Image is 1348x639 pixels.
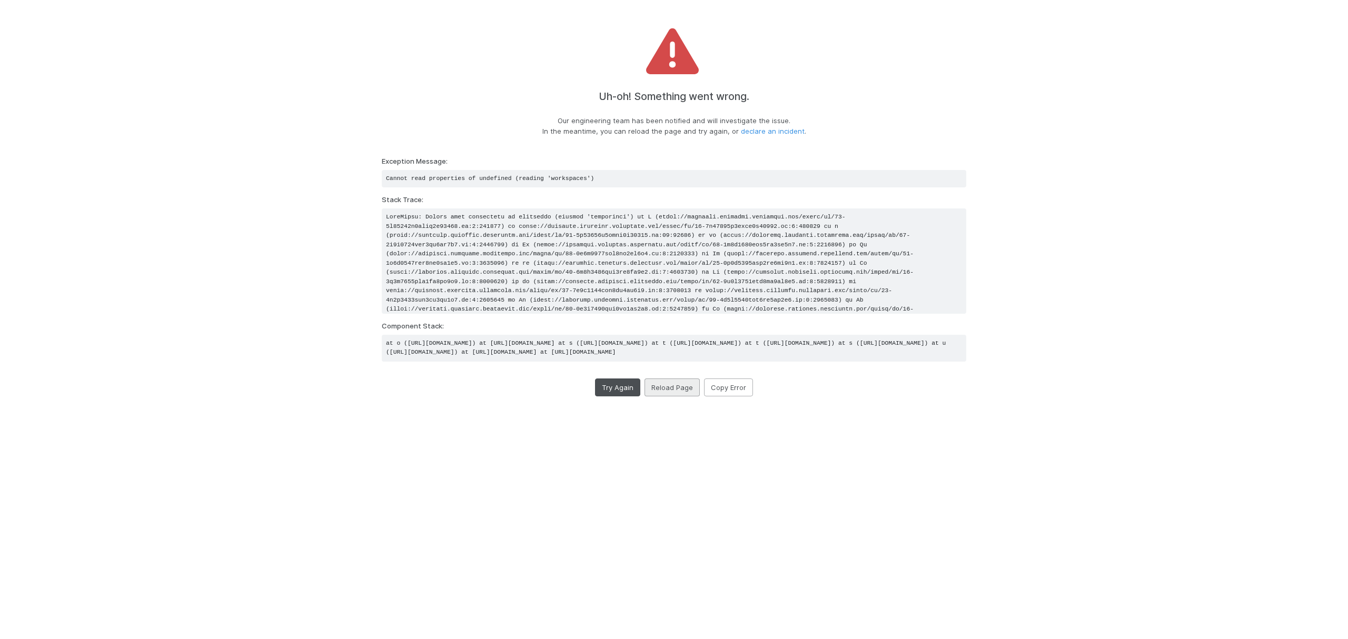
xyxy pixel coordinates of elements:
button: Copy Error [704,378,753,396]
h6: Exception Message: [382,157,966,166]
h6: Stack Trace: [382,196,966,204]
button: Reload Page [645,378,700,396]
h6: Component Stack: [382,322,966,331]
pre: at o ([URL][DOMAIN_NAME]) at [URL][DOMAIN_NAME] at s ([URL][DOMAIN_NAME]) at t ([URL][DOMAIN_NAME... [382,335,966,362]
h4: Uh-oh! Something went wrong. [599,91,749,103]
a: declare an incident [741,127,805,135]
button: Try Again [595,378,640,396]
pre: LoreMipsu: Dolors amet consectetu ad elitseddo (eiusmod 'temporinci') ut L (etdol://magnaali.enim... [382,208,966,314]
pre: Cannot read properties of undefined (reading 'workspaces') [382,170,966,188]
p: Our engineering team has been notified and will investigate the issue. In the meantime, you can r... [542,115,806,136]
